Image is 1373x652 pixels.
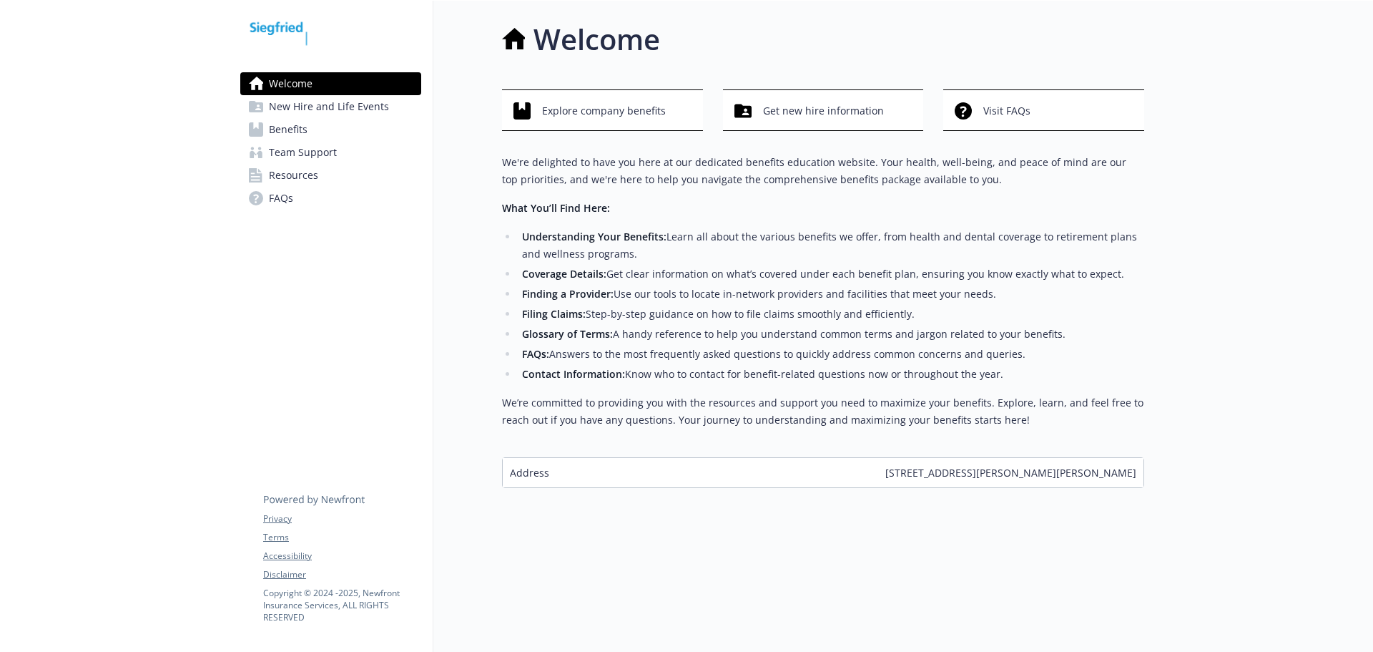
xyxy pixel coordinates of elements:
button: Get new hire information [723,89,924,131]
a: FAQs [240,187,421,210]
strong: Filing Claims: [522,307,586,321]
a: New Hire and Life Events [240,95,421,118]
strong: Understanding Your Benefits: [522,230,666,243]
p: Copyright © 2024 - 2025 , Newfront Insurance Services, ALL RIGHTS RESERVED [263,587,420,623]
a: Disclaimer [263,568,420,581]
a: Team Support [240,141,421,164]
li: Answers to the most frequently asked questions to quickly address common concerns and queries. [518,346,1144,363]
strong: What You’ll Find Here: [502,201,610,215]
span: [STREET_ADDRESS][PERSON_NAME][PERSON_NAME] [885,465,1136,480]
button: Visit FAQs [943,89,1144,131]
a: Terms [263,531,420,544]
span: Explore company benefits [542,97,666,125]
strong: Glossary of Terms: [522,327,613,341]
li: A handy reference to help you understand common terms and jargon related to your benefits. [518,326,1144,343]
a: Privacy [263,512,420,525]
span: Address [510,465,549,480]
strong: Finding a Provider: [522,287,614,301]
li: Get clear information on what’s covered under each benefit plan, ensuring you know exactly what t... [518,266,1144,283]
p: We're delighted to have you here at our dedicated benefits education website. Your health, well-b... [502,154,1144,188]
a: Accessibility [263,550,420,563]
li: Use our tools to locate in-network providers and facilities that meet your needs. [518,286,1144,303]
span: Visit FAQs [983,97,1030,125]
a: Welcome [240,72,421,95]
li: Learn all about the various benefits we offer, from health and dental coverage to retirement plan... [518,228,1144,263]
strong: Contact Information: [522,367,625,381]
a: Resources [240,164,421,187]
p: We’re committed to providing you with the resources and support you need to maximize your benefit... [502,394,1144,429]
li: Know who to contact for benefit-related questions now or throughout the year. [518,366,1144,383]
span: Welcome [269,72,313,95]
strong: Coverage Details: [522,267,606,281]
a: Benefits [240,118,421,141]
span: Resources [269,164,318,187]
span: Team Support [269,141,337,164]
span: Get new hire information [763,97,884,125]
span: FAQs [269,187,293,210]
strong: FAQs: [522,347,549,361]
span: Benefits [269,118,307,141]
span: New Hire and Life Events [269,95,389,118]
button: Explore company benefits [502,89,703,131]
h1: Welcome [533,18,660,61]
li: Step-by-step guidance on how to file claims smoothly and efficiently. [518,306,1144,323]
